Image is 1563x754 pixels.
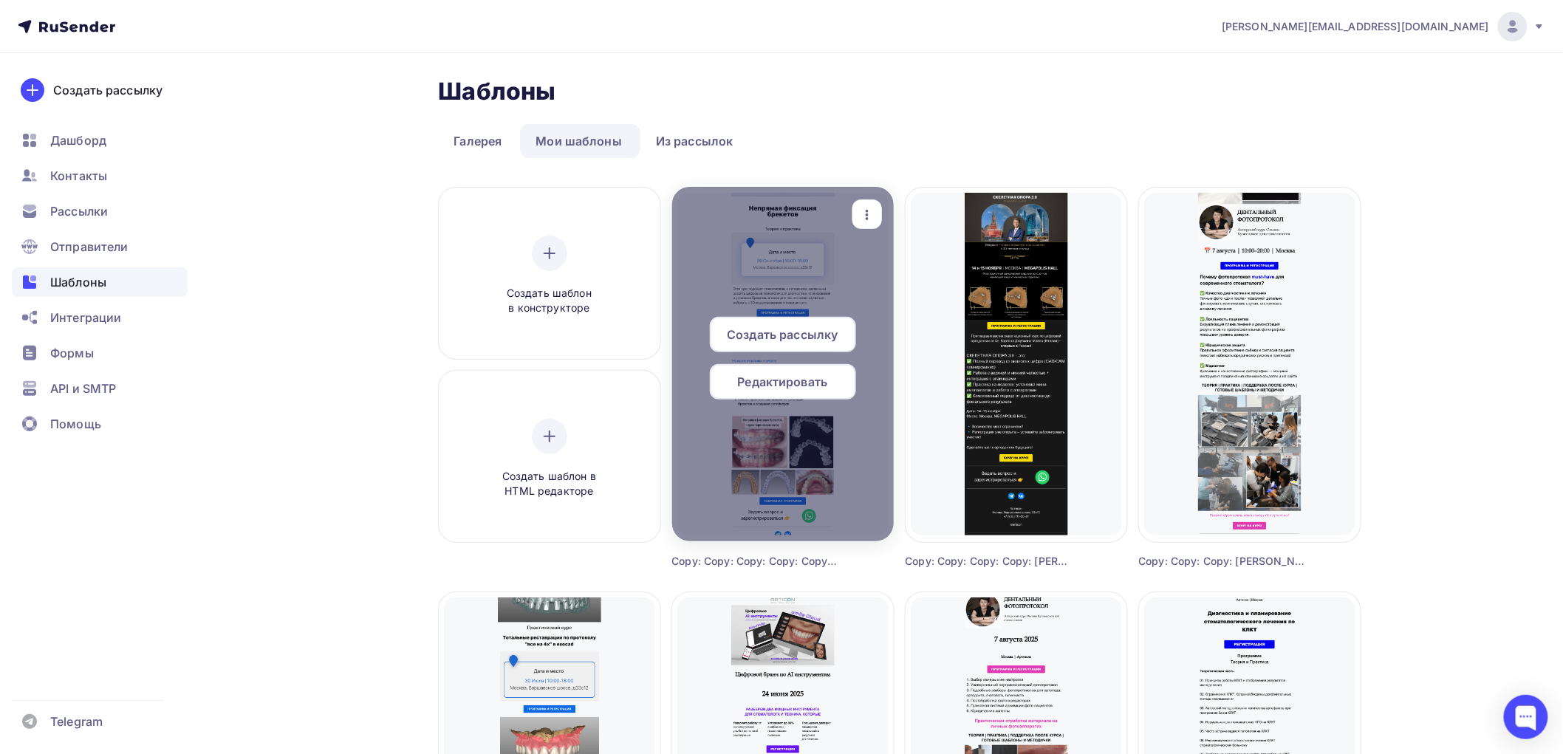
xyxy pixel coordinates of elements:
span: Дашборд [50,131,106,149]
span: Помощь [50,415,101,433]
span: Редактировать [738,373,828,391]
span: Создать рассылку [727,326,838,343]
a: Отправители [12,232,188,261]
div: Copy: Copy: Copy: Copy: Copy: Copy: Copy: Copy: [PERSON_NAME] [672,554,838,569]
span: API и SMTP [50,380,116,397]
span: Отправители [50,238,129,256]
a: Шаблоны [12,267,188,297]
span: Рассылки [50,202,108,220]
a: Из рассылок [640,124,749,158]
a: Контакты [12,161,188,191]
div: Создать рассылку [53,81,163,99]
a: Формы [12,338,188,368]
a: Галерея [439,124,518,158]
span: Интеграции [50,309,121,326]
div: Copy: Copy: Copy: Copy: [PERSON_NAME] [906,554,1072,569]
span: Контакты [50,167,107,185]
span: [PERSON_NAME][EMAIL_ADDRESS][DOMAIN_NAME] [1222,19,1489,34]
a: Дашборд [12,126,188,155]
span: Создать шаблон в конструкторе [479,286,620,316]
span: Формы [50,344,94,362]
h2: Шаблоны [439,77,556,106]
a: [PERSON_NAME][EMAIL_ADDRESS][DOMAIN_NAME] [1222,12,1545,41]
span: Telegram [50,713,103,730]
span: Создать шаблон в HTML редакторе [479,469,620,499]
div: Copy: Copy: Copy: [PERSON_NAME] [1139,554,1305,569]
a: Мои шаблоны [520,124,637,158]
span: Шаблоны [50,273,106,291]
a: Рассылки [12,196,188,226]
